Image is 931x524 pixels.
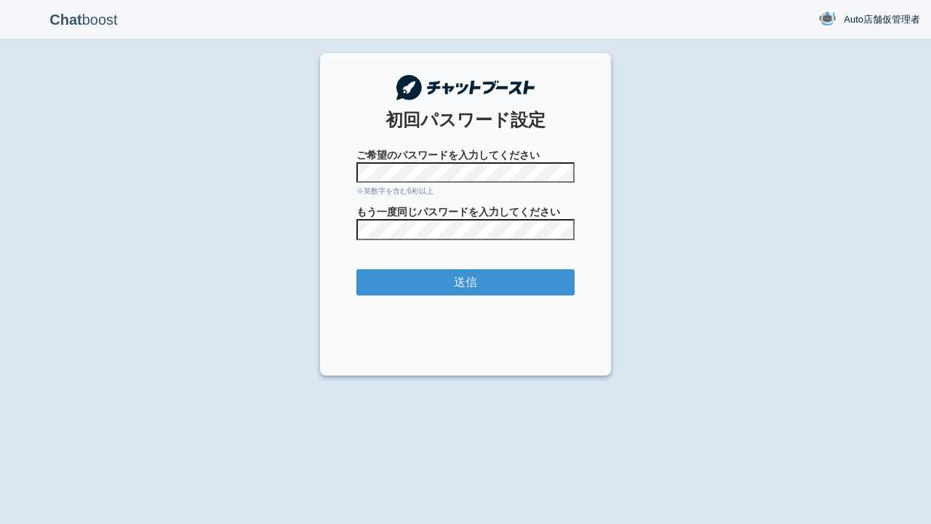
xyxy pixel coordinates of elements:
[844,12,920,27] span: Auto店舗仮管理者
[356,186,575,196] div: ※英数字を含む6桁以上
[396,75,535,100] img: チャットブースト
[356,108,575,132] div: 初回パスワード設定
[356,205,575,219] span: もう一度同じパスワードを入力してください
[11,1,156,38] p: boost
[818,9,836,28] img: User Image
[356,269,575,296] input: 送信
[49,12,81,28] b: Chat
[356,148,575,162] span: ご希望のパスワードを入力してください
